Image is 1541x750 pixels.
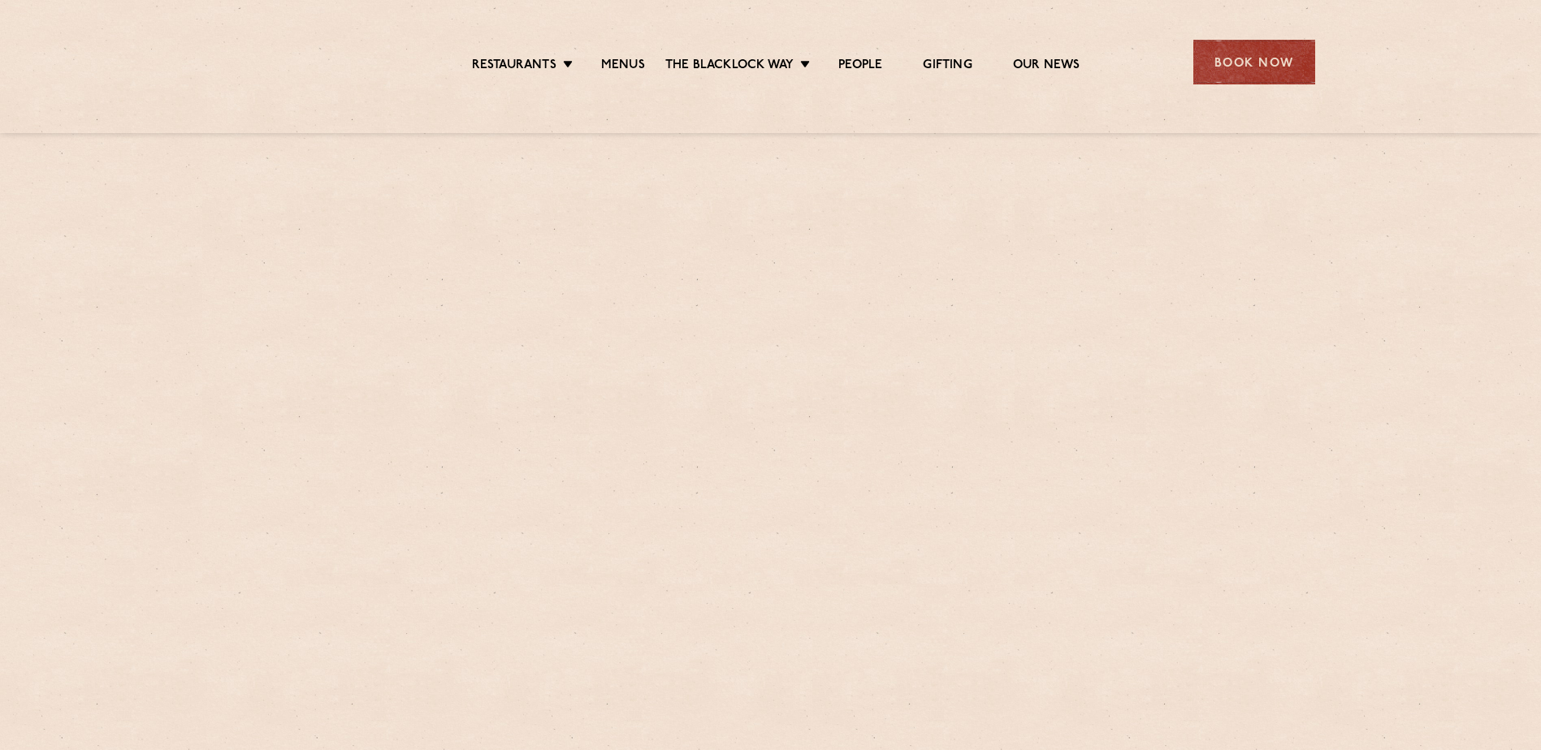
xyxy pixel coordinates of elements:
a: Our News [1013,58,1080,75]
a: Gifting [923,58,972,75]
div: Book Now [1193,40,1315,84]
a: Restaurants [472,58,556,75]
a: The Blacklock Way [665,58,794,75]
img: svg%3E [227,15,367,109]
a: Menus [601,58,645,75]
a: People [838,58,882,75]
